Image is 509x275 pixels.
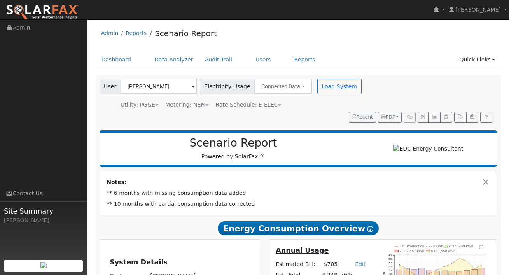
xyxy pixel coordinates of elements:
button: Close [482,178,490,186]
div: Utility: PG&E [121,101,159,109]
button: Login As [440,112,452,123]
a: Scenario Report [155,29,217,38]
span: PDF [381,114,395,120]
button: Connected Data [254,79,312,94]
button: Edit User [418,112,429,123]
text: Net 1,558 kWh [431,249,456,253]
strong: Notes: [107,179,127,185]
a: Reports [126,30,147,36]
span: Site Summary [4,206,83,216]
button: Settings [466,112,478,123]
circle: onclick="" [414,274,415,275]
circle: onclick="" [481,264,482,265]
u: System Details [110,258,168,266]
span: Electricity Usage [200,79,255,94]
td: ** 6 months with missing consumption data added [105,187,492,198]
img: EDC Energy Consultant [393,145,463,153]
div: Metering: NEM [165,101,209,109]
text: Push -909 kWh [449,244,474,248]
a: Dashboard [96,53,137,67]
td: Estimated Bill: [275,259,321,270]
a: Reports [289,53,321,67]
text: 200 [389,269,393,271]
text: Pull 2,467 kWh [400,249,425,253]
text: 300 [389,261,393,264]
button: Load System [317,79,362,94]
button: Recent [349,112,376,123]
text: Est. Production 2,790 kWh [400,244,443,248]
span: [PERSON_NAME] [455,7,501,13]
button: Export Interval Data [454,112,466,123]
a: Quick Links [453,53,501,67]
circle: onclick="" [467,261,467,261]
td: $705 [320,259,339,270]
input: Select a User [121,79,197,94]
text:  [480,245,483,249]
text: 250 [389,265,393,268]
button: Multi-Series Graph [428,112,440,123]
text: 400 [389,254,393,256]
circle: onclick="" [436,270,437,270]
text: 350 [389,257,393,260]
span: Energy Consumption Overview [218,221,379,235]
circle: onclick="" [451,263,452,264]
text: 150 [389,272,393,275]
a: Help Link [480,112,492,123]
a: Users [250,53,277,67]
a: Edit [355,261,366,267]
td: ** 10 months with partial consumption data corrected [105,198,492,209]
button: PDF [378,112,402,123]
a: Audit Trail [199,53,238,67]
span: Alias: H3EELECN [215,102,281,108]
div: Powered by SolarFax ® [103,137,364,161]
h2: Scenario Report [107,137,359,150]
u: Annual Usage [276,247,329,254]
a: Admin [101,30,119,36]
span: User [100,79,121,94]
div: [PERSON_NAME] [4,216,83,224]
a: Data Analyzer [149,53,199,67]
circle: onclick="" [459,258,460,259]
img: retrieve [40,262,47,268]
img: SolarFax [6,4,79,21]
i: Show Help [367,226,373,232]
